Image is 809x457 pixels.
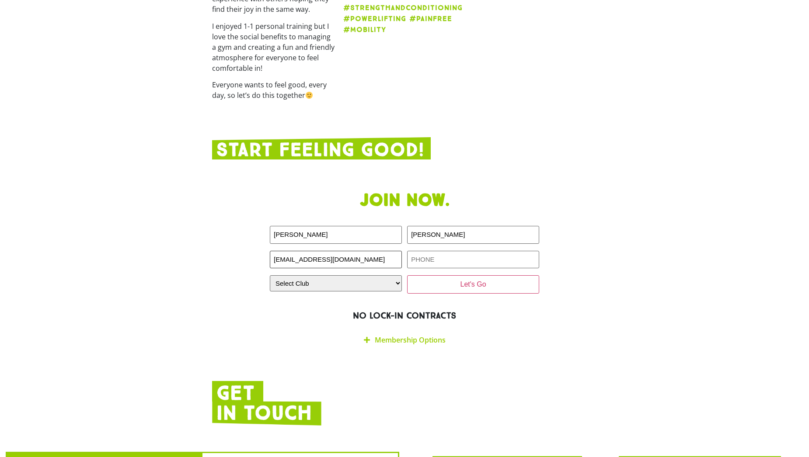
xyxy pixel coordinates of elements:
img: 🙂 [306,92,313,99]
h2: NO LOCK-IN CONTRACTS [212,310,597,321]
input: PHONE [407,251,539,269]
input: LAST NAME [407,226,539,244]
p: I enjoyed 1-1 personal training but I love the social benefits to managing a gym and creating a f... [212,21,335,73]
div: Membership Options [270,330,539,350]
input: Email [270,251,402,269]
strong: #STRENGTHANDCONDITIONING #POWERLIFTING #PAINFREE #MOBILITY [343,3,463,34]
input: Let's Go [407,275,539,294]
p: Everyone wants to feel good, every day, so let’s do this together [212,80,335,100]
input: FIRST NAME [270,226,402,244]
a: Membership Options [375,335,446,345]
h1: Join now. [212,190,597,211]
